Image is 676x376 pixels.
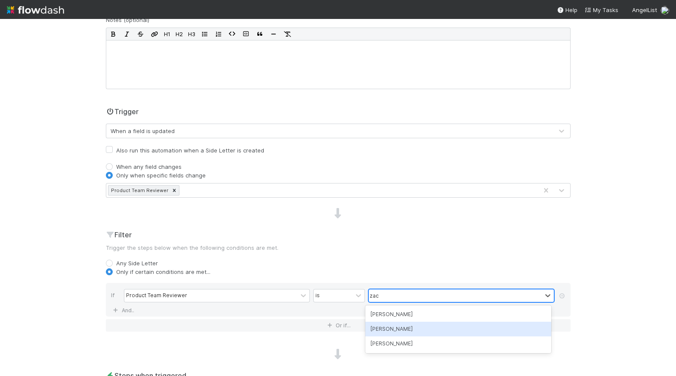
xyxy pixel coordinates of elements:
[116,171,206,180] label: Only when specific fields change
[7,3,64,17] img: logo-inverted-e16ddd16eac7371096b0.svg
[134,28,148,40] button: Strikethrough
[632,6,657,13] span: AngelList
[111,127,175,135] div: When a field is updated
[315,292,320,299] div: is
[106,28,120,40] button: Bold
[116,162,182,171] label: When any field changes
[281,28,294,40] button: Remove Format
[212,28,225,40] button: Ordered List
[120,28,134,40] button: Italic
[106,230,571,240] h2: Filter
[239,28,253,40] button: Code Block
[661,6,669,15] img: avatar_6177bb6d-328c-44fd-b6eb-4ffceaabafa4.png
[116,267,210,276] label: Only if certain conditions are met...
[267,28,281,40] button: Horizontal Rule
[185,28,198,40] button: H3
[126,292,187,299] div: Product Team Reviewer
[116,259,158,267] label: Any Side Letter
[365,336,551,351] div: [PERSON_NAME]
[365,322,551,336] div: [PERSON_NAME]
[106,106,139,117] h2: Trigger
[106,16,149,24] label: Notes (optional)
[111,289,124,304] div: If
[173,28,185,40] button: H2
[557,6,577,14] div: Help
[365,307,551,322] div: [PERSON_NAME]
[584,6,618,13] span: My Tasks
[106,243,571,252] p: Trigger the steps below when the following conditions are met.
[116,145,264,155] label: Also run this automation when a Side Letter is created
[253,28,267,40] button: Blockquote
[108,186,170,195] div: Product Team Reviewer
[198,28,212,40] button: Bullet List
[106,319,571,332] button: Or if...
[111,304,138,317] a: And..
[584,6,618,14] a: My Tasks
[148,28,161,40] button: Edit Link
[161,28,173,40] button: H1
[225,28,239,40] button: Code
